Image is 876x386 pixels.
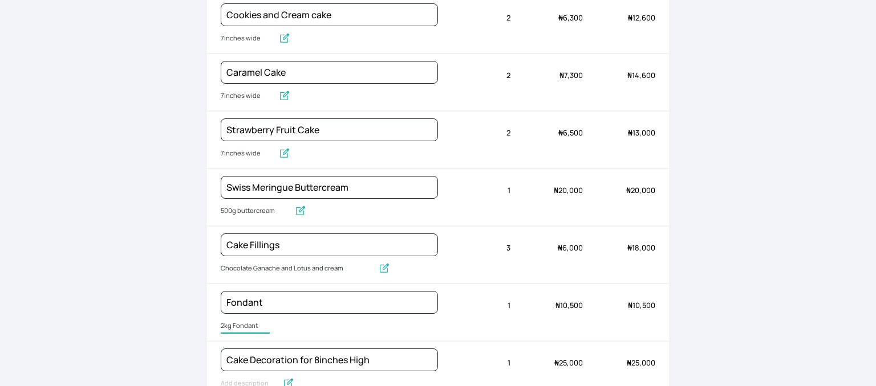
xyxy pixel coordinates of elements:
span: 6,300 [558,13,583,23]
div: 3 [438,236,510,260]
input: Add description [221,319,270,334]
span: 6,000 [558,243,583,253]
span: ₦ [626,185,631,195]
span: ₦ [558,243,562,253]
span: 7,300 [559,70,583,80]
span: ₦ [554,358,559,368]
input: Add description [221,261,374,276]
input: Add description [221,31,274,46]
span: ₦ [627,358,631,368]
span: ₦ [628,13,632,23]
div: 2 [438,63,510,88]
span: ₦ [628,300,632,310]
span: ₦ [628,128,632,138]
span: 12,600 [628,13,655,23]
span: ₦ [627,70,632,80]
span: 10,500 [555,300,583,310]
span: 10,500 [628,300,655,310]
span: ₦ [558,13,563,23]
span: ₦ [555,300,560,310]
span: ₦ [627,243,632,253]
span: 6,500 [558,128,583,138]
div: 1 [438,293,510,318]
span: 14,600 [627,70,655,80]
span: 13,000 [628,128,655,138]
span: 20,000 [554,185,583,195]
span: ₦ [554,185,558,195]
input: Add description [221,146,274,161]
div: 1 [438,178,510,203]
input: Add description [221,89,274,104]
span: 18,000 [627,243,655,253]
div: 2 [438,6,510,30]
span: 20,000 [626,185,655,195]
span: 25,000 [627,358,655,368]
div: 2 [438,121,510,145]
span: ₦ [558,128,563,138]
div: 1 [438,351,510,375]
input: Add description [221,204,290,219]
span: 25,000 [554,358,583,368]
span: ₦ [559,70,564,80]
